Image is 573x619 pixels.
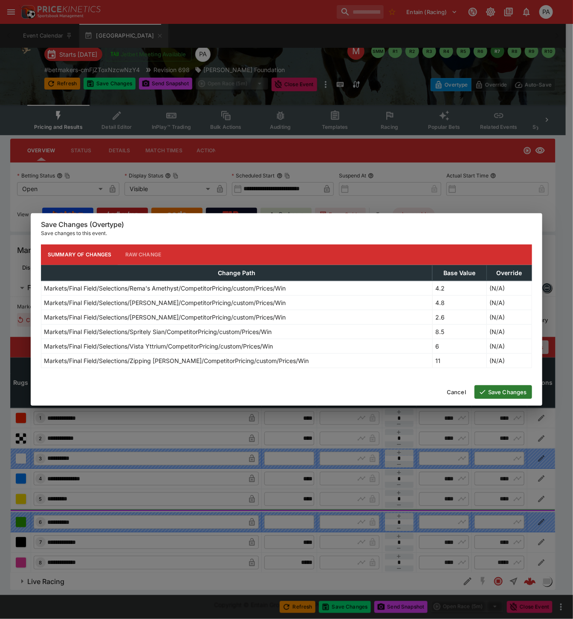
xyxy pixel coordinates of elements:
[432,310,486,324] td: 2.6
[487,281,532,295] td: (N/A)
[432,295,486,310] td: 4.8
[487,324,532,339] td: (N/A)
[487,310,532,324] td: (N/A)
[41,220,532,229] h6: Save Changes (Overtype)
[432,265,486,281] th: Base Value
[475,385,532,399] button: Save Changes
[41,244,119,265] button: Summary of Changes
[44,284,286,293] p: Markets/Final Field/Selections/Rema's Amethyst/CompetitorPricing/custom/Prices/Win
[44,327,272,336] p: Markets/Final Field/Selections/Spritely Sian/CompetitorPricing/custom/Prices/Win
[432,324,486,339] td: 8.5
[44,313,286,322] p: Markets/Final Field/Selections/[PERSON_NAME]/CompetitorPricing/custom/Prices/Win
[487,265,532,281] th: Override
[41,265,433,281] th: Change Path
[487,295,532,310] td: (N/A)
[442,385,471,399] button: Cancel
[487,353,532,368] td: (N/A)
[432,339,486,353] td: 6
[44,298,286,307] p: Markets/Final Field/Selections/[PERSON_NAME]/CompetitorPricing/custom/Prices/Win
[432,281,486,295] td: 4.2
[44,356,309,365] p: Markets/Final Field/Selections/Zipping [PERSON_NAME]/CompetitorPricing/custom/Prices/Win
[487,339,532,353] td: (N/A)
[432,353,486,368] td: 11
[44,342,273,351] p: Markets/Final Field/Selections/Vista Yttrium/CompetitorPricing/custom/Prices/Win
[41,229,532,238] p: Save changes to this event.
[119,244,168,265] button: Raw Change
